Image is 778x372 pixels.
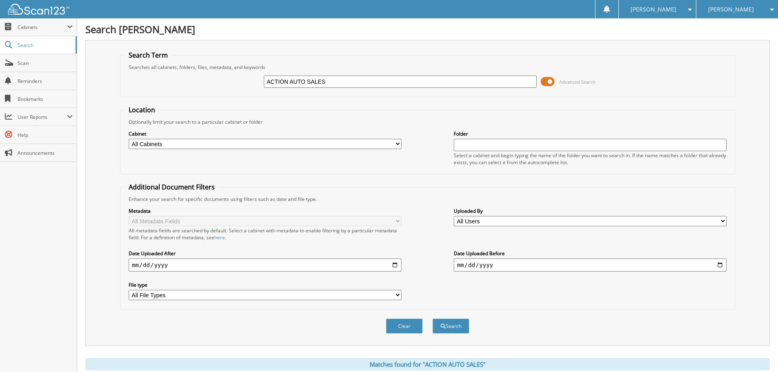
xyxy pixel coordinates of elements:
[125,118,731,125] div: Optionally limit your search to a particular cabinet or folder
[454,130,727,137] label: Folder
[454,258,727,272] input: end
[432,319,469,334] button: Search
[18,131,73,138] span: Help
[214,234,225,241] a: here
[559,79,595,85] span: Advanced Search
[708,7,754,12] span: [PERSON_NAME]
[129,281,401,288] label: File type
[129,130,401,137] label: Cabinet
[18,149,73,156] span: Announcements
[125,183,219,192] legend: Additional Document Filters
[85,22,770,36] h1: Search [PERSON_NAME]
[18,24,67,31] span: Cabinets
[18,96,73,102] span: Bookmarks
[129,258,401,272] input: start
[85,358,770,370] div: Matches found for "ACTION AUTO SALES"
[129,227,401,241] div: All metadata fields are searched by default. Select a cabinet with metadata to enable filtering b...
[386,319,423,334] button: Clear
[129,250,401,257] label: Date Uploaded After
[129,207,401,214] label: Metadata
[125,51,172,60] legend: Search Term
[454,250,727,257] label: Date Uploaded Before
[125,64,731,71] div: Searches all cabinets, folders, files, metadata, and keywords
[454,207,727,214] label: Uploaded By
[18,42,71,49] span: Search
[125,196,731,203] div: Enhance your search for specific documents using filters such as date and file type.
[125,105,159,114] legend: Location
[18,60,73,67] span: Scan
[631,7,676,12] span: [PERSON_NAME]
[18,114,67,120] span: User Reports
[18,78,73,85] span: Reminders
[454,152,727,166] div: Select a cabinet and begin typing the name of the folder you want to search in. If the name match...
[8,4,69,15] img: scan123-logo-white.svg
